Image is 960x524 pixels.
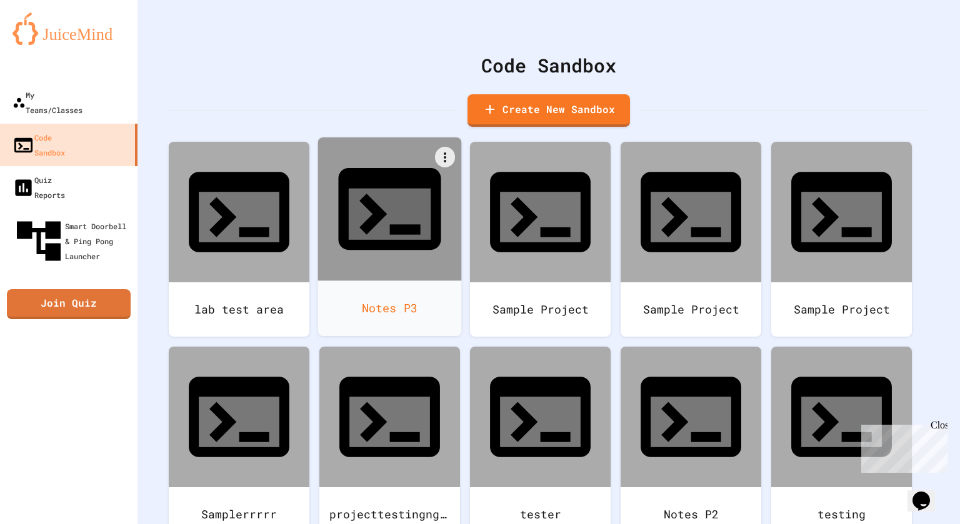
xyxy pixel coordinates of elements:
[907,474,947,512] iframe: chat widget
[12,12,125,45] img: logo-orange.svg
[12,87,82,117] div: My Teams/Classes
[169,142,309,337] a: lab test area
[771,142,912,337] a: Sample Project
[12,215,132,267] div: Smart Doorbell & Ping Pong Launcher
[5,5,86,79] div: Chat with us now!Close
[318,137,462,336] a: Notes P3
[12,172,65,202] div: Quiz Reports
[467,94,630,127] a: Create New Sandbox
[856,420,947,473] iframe: chat widget
[771,282,912,337] div: Sample Project
[470,282,611,337] div: Sample Project
[470,142,611,337] a: Sample Project
[318,280,462,336] div: Notes P3
[12,130,65,160] div: Code Sandbox
[7,289,131,319] a: Join Quiz
[169,282,309,337] div: lab test area
[621,142,761,337] a: Sample Project
[621,282,761,337] div: Sample Project
[169,51,929,79] div: Code Sandbox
